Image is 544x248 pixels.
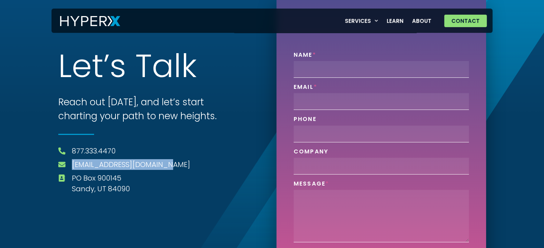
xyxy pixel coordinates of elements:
[174,51,181,82] span: l
[340,14,383,28] a: Services
[70,173,130,194] span: PO Box 900145 Sandy, UT 84090
[92,51,103,84] span: t
[58,95,234,123] h3: Reach out [DATE], and let’s start charting your path to new heights.
[451,18,480,24] span: Contact
[382,14,408,28] a: Learn
[294,116,317,125] label: Phone
[181,51,197,85] span: k
[152,51,174,87] span: a
[60,16,120,26] img: HyperX Logo
[508,212,535,239] iframe: Drift Widget Chat Controller
[135,51,152,85] span: T
[294,148,329,158] label: Company
[110,51,126,85] span: s
[72,159,190,170] a: [EMAIL_ADDRESS][DOMAIN_NAME]
[408,14,436,28] a: About
[103,51,110,82] span: ’
[294,51,316,61] label: Name
[294,180,329,190] label: Message
[72,146,116,156] a: 877.333.4470
[294,83,317,93] label: Email
[444,15,487,27] a: Contact
[340,14,436,28] nav: Menu
[72,51,92,86] span: e
[294,126,469,142] input: Only numbers and phone characters (#, -, *, etc) are accepted.
[58,51,72,84] span: L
